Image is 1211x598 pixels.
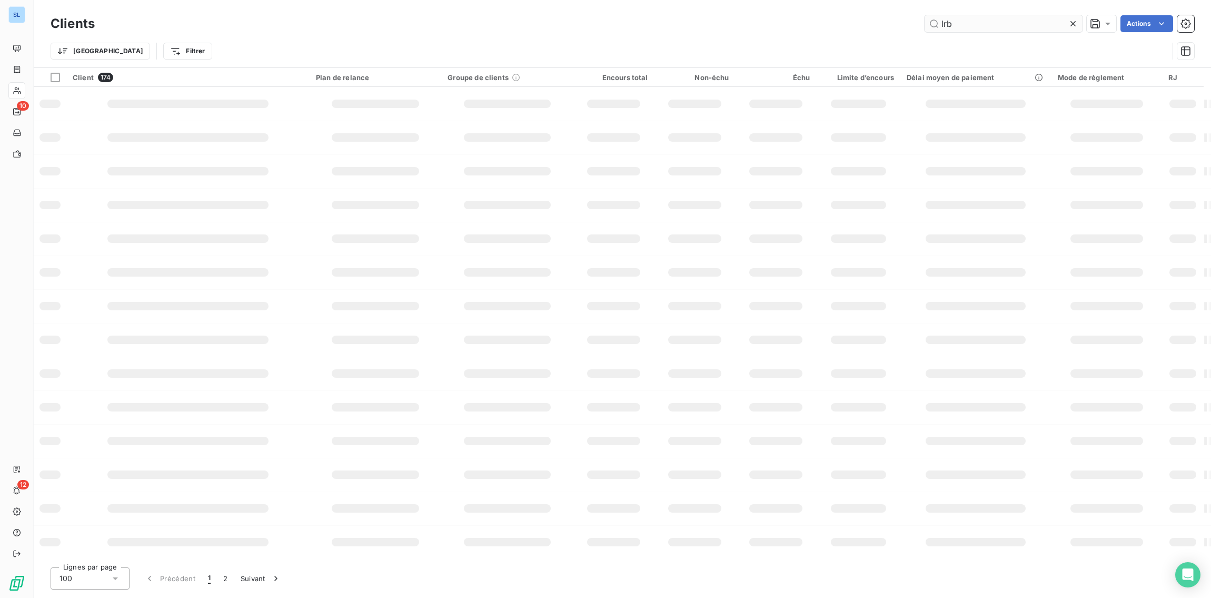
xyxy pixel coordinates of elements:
div: Délai moyen de paiement [907,73,1045,82]
input: Rechercher [925,15,1083,32]
span: 12 [17,480,29,489]
button: Précédent [138,567,202,590]
button: [GEOGRAPHIC_DATA] [51,43,150,60]
span: 174 [98,73,113,82]
div: Échu [742,73,810,82]
img: Logo LeanPay [8,575,25,592]
div: Open Intercom Messenger [1175,562,1200,587]
button: 2 [217,567,234,590]
div: Non-échu [661,73,729,82]
div: Plan de relance [316,73,435,82]
div: Mode de règlement [1058,73,1156,82]
span: 10 [17,101,29,111]
button: 1 [202,567,217,590]
div: SL [8,6,25,23]
button: Suivant [234,567,287,590]
div: Encours total [580,73,648,82]
span: Client [73,73,94,82]
div: Limite d’encours [823,73,894,82]
span: 100 [59,573,72,584]
button: Filtrer [163,43,212,60]
button: Actions [1120,15,1173,32]
h3: Clients [51,14,95,33]
span: 1 [208,573,211,584]
span: Groupe de clients [448,73,509,82]
div: RJ [1168,73,1197,82]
